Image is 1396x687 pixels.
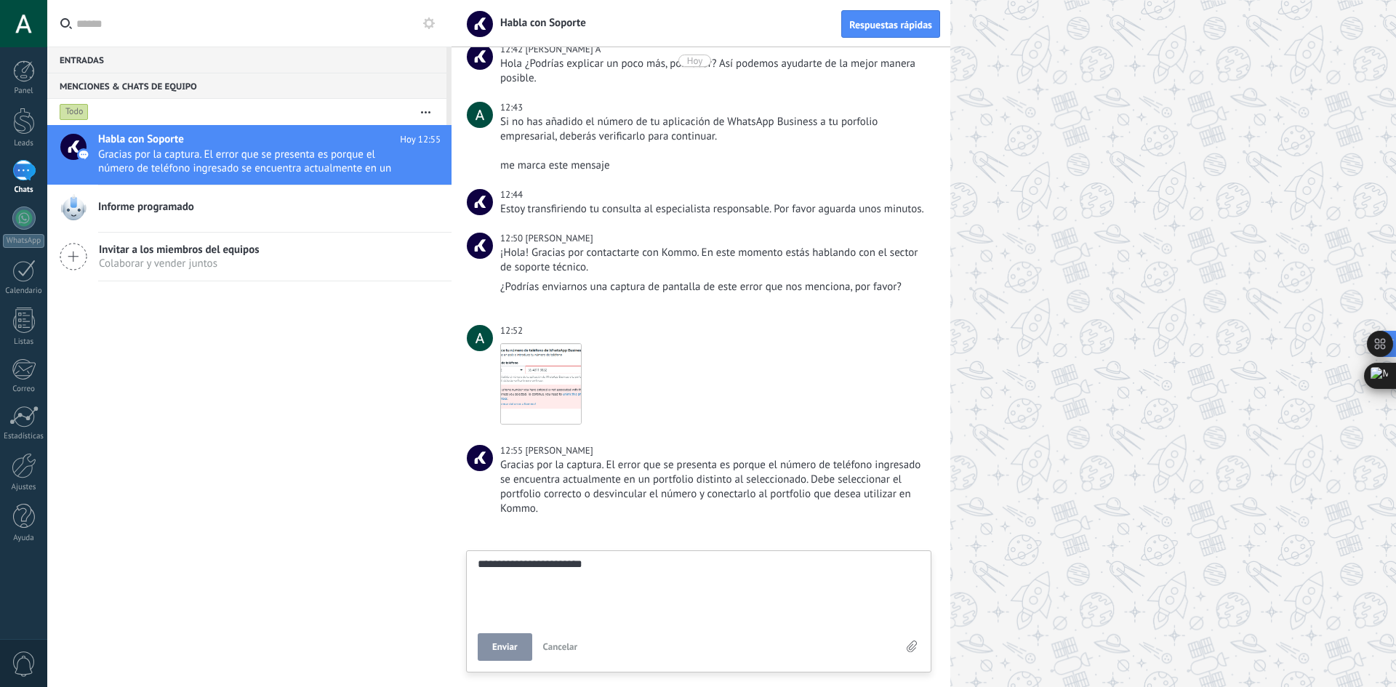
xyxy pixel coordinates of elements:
span: Actuary Hunters [467,102,493,128]
button: Más [410,99,441,125]
div: Hoy [687,55,703,67]
div: 12:55 [500,443,525,458]
span: Christian S. [525,444,593,457]
div: me marca este mensaje [500,158,928,173]
div: Estoy transfiriendo tu consulta al especialista responsable. Por favor aguarda unos minutos. [500,202,928,217]
div: Chats [3,185,45,195]
div: Panel [3,87,45,96]
span: Christian S. [467,445,493,471]
div: Hola ¿Podrías explicar un poco más, por favor? Así podemos ayudarte de la mejor manera posible. [500,57,928,86]
div: WhatsApp [3,234,44,248]
div: Correo [3,385,45,394]
span: Habla con Soporte [98,132,184,147]
span: Invitar a los miembros del equipos [99,243,260,257]
button: Cancelar [537,633,584,661]
a: Informe programado [47,185,452,232]
img: 6bdbb742-2567-4f64-b332-58a2cf4ff237.png [501,344,581,424]
div: 12:50 [500,231,525,246]
div: Entradas [47,47,446,73]
span: Gracias por la captura. El error que se presenta es porque el número de teléfono ingresado se enc... [98,148,413,175]
span: Respuestas rápidas [849,20,932,30]
span: Colaborar y vender juntos [99,257,260,270]
span: Christian S. [467,233,493,259]
span: Habla con Soporte [467,189,493,215]
span: Micaela A [525,43,601,55]
span: Enviar [492,642,518,652]
span: Hoy 12:55 [400,132,441,147]
div: Todo [60,103,89,121]
span: Informe programado [98,200,194,214]
div: ¿Podrías enviarnos una captura de pantalla de este error que nos menciona, por favor? [500,280,928,294]
div: Leads [3,139,45,148]
div: Menciones & Chats de equipo [47,73,446,99]
div: Listas [3,337,45,347]
span: Christian S. [525,232,593,244]
a: Habla con Soporte Hoy 12:55 Gracias por la captura. El error que se presenta es porque el número ... [47,125,452,185]
span: Cancelar [543,640,578,653]
div: Calendario [3,286,45,296]
div: Ayuda [3,534,45,543]
button: Respuestas rápidas [841,10,940,38]
div: ¡Hola! Gracias por contactarte con Kommo. En este momento estás hablando con el sector de soporte... [500,246,928,275]
div: 12:44 [500,188,525,202]
button: Enviar [478,633,532,661]
div: Estadísticas [3,432,45,441]
div: 12:52 [500,324,525,338]
div: 12:43 [500,100,525,115]
div: Ajustes [3,483,45,492]
div: Si no has añadido el número de tu aplicación de WhatsApp Business a tu porfolio empresarial, debe... [500,115,928,144]
div: Gracias por la captura. El error que se presenta es porque el número de teléfono ingresado se enc... [500,458,928,516]
span: Actuary Hunters [467,325,493,351]
span: Habla con Soporte [492,16,586,30]
div: 12:42 [500,42,525,57]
